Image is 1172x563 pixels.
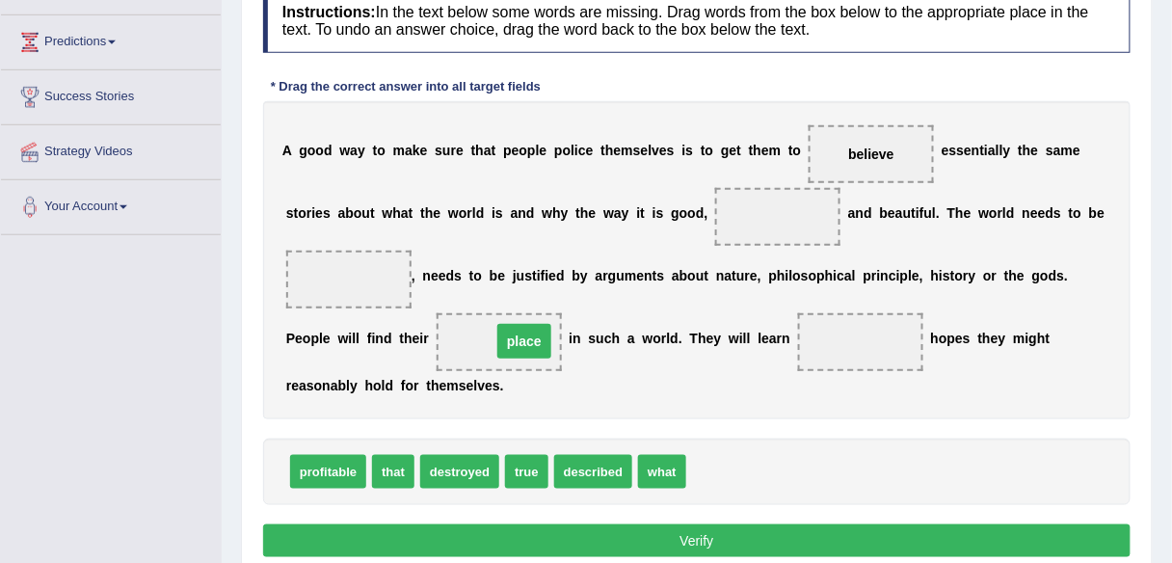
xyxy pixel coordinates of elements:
b: d [446,268,455,283]
b: e [964,205,972,221]
b: h [931,331,940,346]
b: b [679,268,688,283]
b: e [431,268,439,283]
b: t [409,205,413,221]
b: e [761,331,769,346]
b: e [730,143,737,158]
b: c [837,268,844,283]
b: d [670,331,679,346]
b: i [739,331,743,346]
b: d [696,205,705,221]
b: e [434,205,441,221]
b: u [696,268,705,283]
b: h [1009,268,1018,283]
b: t [736,143,741,158]
b: n [423,268,432,283]
b: e [942,143,949,158]
b: n [376,331,385,346]
b: y [358,143,365,158]
b: p [311,331,320,346]
b: o [989,205,998,221]
b: c [578,143,586,158]
b: l [352,331,356,346]
span: Drop target [286,251,412,308]
b: l [932,205,936,221]
b: e [589,205,597,221]
b: i [896,268,900,283]
b: w [338,331,349,346]
b: o [377,143,386,158]
b: d [384,331,392,346]
b: m [1061,143,1073,158]
b: y [969,268,976,283]
b: b [490,268,498,283]
b: i [372,331,376,346]
b: h [931,268,940,283]
b: w [542,205,552,221]
b: a [511,205,519,221]
b: c [889,268,896,283]
span: Drop target [809,125,934,183]
b: t [370,205,375,221]
button: Verify [263,524,1131,557]
b: i [653,205,656,221]
b: i [637,205,641,221]
b: i [419,331,423,346]
b: e [323,331,331,346]
b: i [569,331,573,346]
b: d [864,205,872,221]
b: i [537,268,541,283]
b: . [936,205,940,221]
b: e [548,268,556,283]
b: g [608,268,617,283]
b: n [783,331,791,346]
b: e [540,143,547,158]
span: Drop target [715,188,840,246]
b: h [392,205,401,221]
b: s [524,268,532,283]
b: s [667,143,675,158]
b: l [649,143,653,158]
b: s [1057,268,1065,283]
b: o [459,205,467,221]
b: i [311,205,315,221]
b: e [1098,205,1105,221]
b: t [1018,143,1023,158]
b: o [563,143,572,158]
b: r [998,205,1002,221]
b: o [955,268,964,283]
b: o [354,205,362,221]
b: s [1053,205,1061,221]
b: e [912,268,919,283]
b: t [420,205,425,221]
b: . [679,331,682,346]
b: g [1032,268,1041,283]
b: t [705,268,709,283]
b: p [900,268,909,283]
b: t [532,268,537,283]
b: t [1069,205,1074,221]
b: t [373,143,378,158]
b: t [980,143,985,158]
b: s [454,268,462,283]
b: s [963,331,971,346]
b: e [641,143,649,158]
b: d [556,268,565,283]
b: l [743,331,747,346]
b: l [319,331,323,346]
span: place [497,324,551,359]
b: e [439,268,446,283]
b: r [602,268,607,283]
b: o [793,143,802,158]
b: r [306,205,311,221]
b: b [1089,205,1098,221]
b: h [777,268,786,283]
b: w [448,205,459,221]
b: s [801,268,809,283]
span: Drop target [437,313,562,371]
b: g [721,143,730,158]
b: t [469,268,474,283]
b: l [996,143,999,158]
b: l [472,205,476,221]
b: s [633,143,641,158]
